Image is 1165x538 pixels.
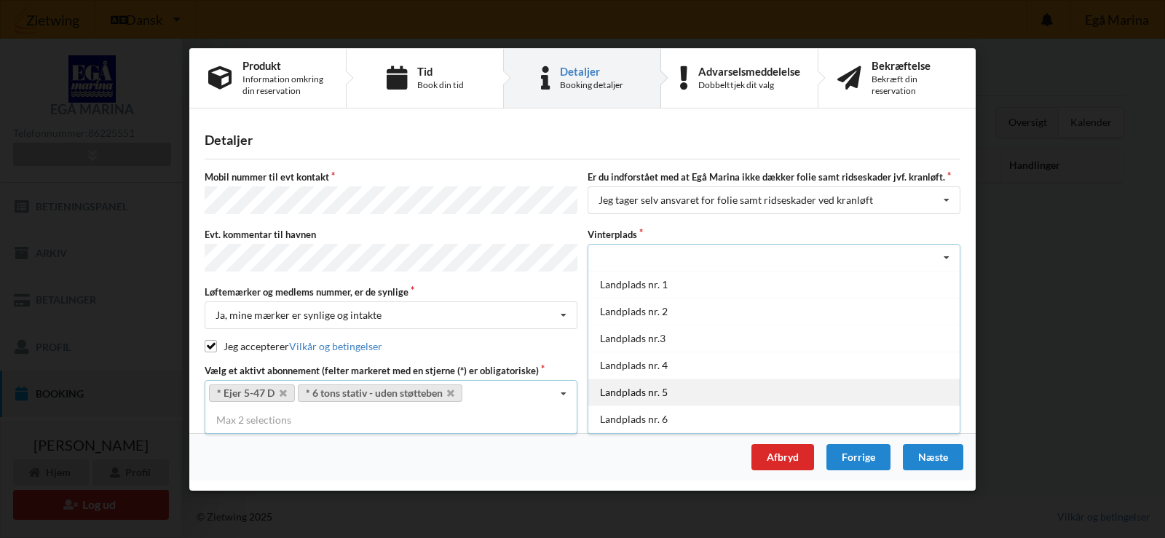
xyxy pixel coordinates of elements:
div: Bekræftelse [872,59,957,71]
div: Advarselsmeddelelse [698,65,800,76]
div: Produkt [242,59,327,71]
label: Vinterplads [588,228,960,241]
div: Detaljer [560,65,623,76]
div: Jeg tager selv ansvaret for folie samt ridseskader ved kranløft [599,195,873,205]
div: Forrige [826,443,890,470]
div: Landplads nr. 5 [588,379,960,406]
div: Information omkring din reservation [242,73,327,96]
div: Afbryd [751,443,814,470]
label: Vælg et aktivt abonnement (felter markeret med en stjerne (*) er obligatoriske) [205,363,577,376]
div: Landplads nr.3 [588,325,960,352]
div: Bekræft din reservation [872,73,957,96]
a: * Ejer 5-47 D [209,384,295,402]
div: Landplads nr. 7 [588,432,960,459]
div: Landplads nr. 4 [588,352,960,379]
div: Detaljer [205,132,960,149]
div: Landplads nr. 1 [588,271,960,298]
div: Næste [903,443,963,470]
label: Jeg accepterer [205,340,382,352]
label: Løftemærker og medlems nummer, er de synlige [205,285,577,298]
div: Landplads nr. 6 [588,406,960,432]
div: Dobbelttjek dit valg [698,79,800,90]
a: * 6 tons stativ - uden støtteben [298,384,463,402]
div: Landplads nr. 2 [588,298,960,325]
div: Book din tid [417,79,464,90]
a: Vilkår og betingelser [289,340,382,352]
label: Er du indforstået med at Egå Marina ikke dækker folie samt ridseskader jvf. kranløft. [588,170,960,183]
label: Evt. kommentar til havnen [205,228,577,241]
div: Ja, mine mærker er synlige og intakte [216,310,382,320]
div: Booking detaljer [560,79,623,90]
label: Mobil nummer til evt kontakt [205,170,577,183]
div: Tid [417,65,464,76]
div: Max 2 selections [205,406,577,432]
